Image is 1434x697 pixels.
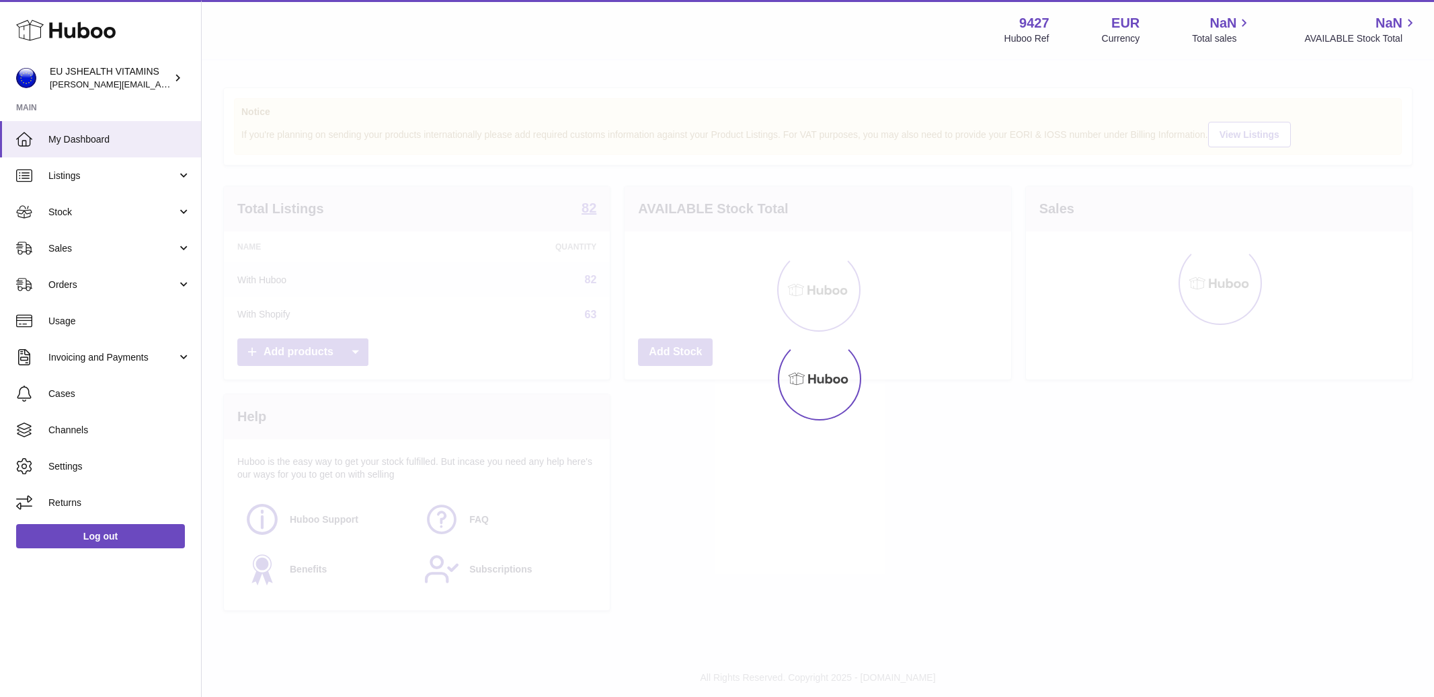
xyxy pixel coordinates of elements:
a: NaN AVAILABLE Stock Total [1304,14,1418,45]
span: AVAILABLE Stock Total [1304,32,1418,45]
span: Channels [48,424,191,437]
span: Invoicing and Payments [48,351,177,364]
a: Log out [16,524,185,548]
div: Huboo Ref [1004,32,1049,45]
span: Sales [48,242,177,255]
a: NaN Total sales [1192,14,1252,45]
span: [PERSON_NAME][EMAIL_ADDRESS][DOMAIN_NAME] [50,79,270,89]
span: Stock [48,206,177,219]
img: laura@jessicasepel.com [16,68,36,88]
span: Orders [48,279,177,291]
span: Returns [48,497,191,509]
span: NaN [1376,14,1402,32]
span: Usage [48,315,191,328]
strong: EUR [1111,14,1140,32]
strong: 9427 [1019,14,1049,32]
span: Total sales [1192,32,1252,45]
div: EU JSHEALTH VITAMINS [50,65,171,91]
div: Currency [1102,32,1140,45]
span: Cases [48,388,191,400]
span: My Dashboard [48,133,191,146]
span: Listings [48,170,177,182]
span: Settings [48,460,191,473]
span: NaN [1209,14,1236,32]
